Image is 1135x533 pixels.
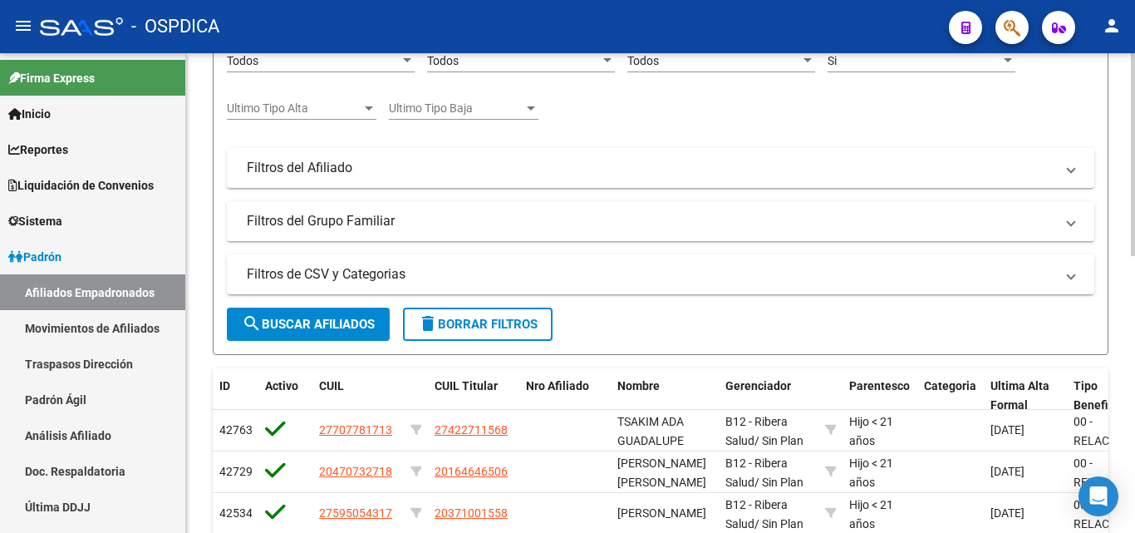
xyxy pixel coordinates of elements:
[849,415,893,447] span: Hijo < 21 años
[265,379,298,392] span: Activo
[990,462,1060,481] div: [DATE]
[312,368,404,423] datatable-header-cell: CUIL
[418,317,538,332] span: Borrar Filtros
[435,506,508,520] span: 20371001558
[519,368,611,423] datatable-header-cell: Nro Afiliado
[1102,16,1122,36] mat-icon: person
[990,421,1060,440] div: [DATE]
[227,201,1094,241] mat-expansion-panel-header: Filtros del Grupo Familiar
[8,176,154,195] span: Liquidación de Convenios
[849,457,893,489] span: Hijo < 21 años
[319,423,392,437] span: 27707781713
[990,379,1049,412] span: Ultima Alta Formal
[435,423,508,437] span: 27422711568
[428,368,519,423] datatable-header-cell: CUIL Titular
[917,368,984,423] datatable-header-cell: Categoria
[617,506,706,520] span: [PERSON_NAME]
[227,148,1094,188] mat-expansion-panel-header: Filtros del Afiliado
[725,379,791,392] span: Gerenciador
[247,212,1054,230] mat-panel-title: Filtros del Grupo Familiar
[990,504,1060,523] div: [DATE]
[227,254,1094,294] mat-expansion-panel-header: Filtros de CSV y Categorias
[754,476,803,489] span: / Sin Plan
[843,368,917,423] datatable-header-cell: Parentesco
[418,313,438,333] mat-icon: delete
[8,105,51,123] span: Inicio
[247,159,1054,177] mat-panel-title: Filtros del Afiliado
[219,465,253,478] span: 42729
[258,368,312,423] datatable-header-cell: Activo
[8,212,62,230] span: Sistema
[227,101,361,116] span: Ultimo Tipo Alta
[219,423,253,437] span: 42763
[8,69,95,87] span: Firma Express
[13,16,33,36] mat-icon: menu
[427,54,459,67] span: Todos
[1067,368,1133,423] datatable-header-cell: Tipo Beneficiario
[617,379,660,392] span: Nombre
[611,368,719,423] datatable-header-cell: Nombre
[319,379,344,392] span: CUIL
[617,457,706,489] span: [PERSON_NAME] [PERSON_NAME]
[1078,476,1118,516] div: Open Intercom Messenger
[719,368,818,423] datatable-header-cell: Gerenciador
[8,248,61,266] span: Padrón
[435,379,498,392] span: CUIL Titular
[247,265,1054,284] mat-panel-title: Filtros de CSV y Categorias
[984,368,1067,423] datatable-header-cell: Ultima Alta Formal
[219,506,253,520] span: 42534
[924,379,976,392] span: Categoria
[725,415,788,447] span: B12 - Ribera Salud
[227,54,258,67] span: Todos
[754,434,803,447] span: / Sin Plan
[849,498,893,531] span: Hijo < 21 años
[227,308,390,341] button: Buscar Afiliados
[219,379,230,392] span: ID
[617,415,684,447] span: TSAKIM ADA GUADALUPE
[526,379,589,392] span: Nro Afiliado
[627,54,659,67] span: Todos
[754,517,803,531] span: / Sin Plan
[389,101,523,116] span: Ultimo Tipo Baja
[725,457,788,489] span: B12 - Ribera Salud
[435,465,508,478] span: 20164646506
[319,506,392,520] span: 27595054317
[131,8,219,45] span: - OSPDICA
[828,54,837,67] span: Si
[849,379,910,392] span: Parentesco
[403,308,553,341] button: Borrar Filtros
[242,317,375,332] span: Buscar Afiliados
[242,313,262,333] mat-icon: search
[319,465,392,478] span: 20470732718
[725,498,788,531] span: B12 - Ribera Salud
[8,141,68,159] span: Reportes
[213,368,258,423] datatable-header-cell: ID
